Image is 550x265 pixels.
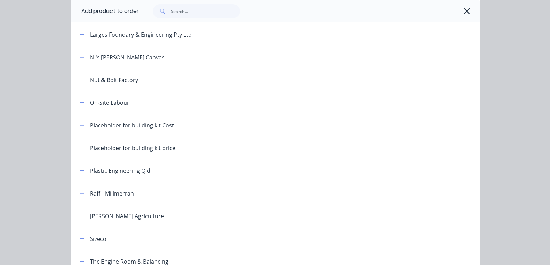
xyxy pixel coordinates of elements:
div: On-Site Labour [90,98,129,107]
div: Placeholder for building kit Cost [90,121,174,130]
div: Placeholder for building kit price [90,144,175,152]
div: NJ's [PERSON_NAME] Canvas [90,53,165,61]
div: Plastic Engineering Qld [90,167,150,175]
input: Search... [171,4,240,18]
div: Raff - Millmerran [90,189,134,198]
div: [PERSON_NAME] Agriculture [90,212,164,220]
div: Nut & Bolt Factory [90,76,138,84]
div: Sizeco [90,235,106,243]
div: Larges Foundary & Engineering Pty Ltd [90,30,192,39]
